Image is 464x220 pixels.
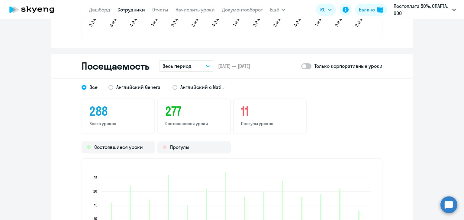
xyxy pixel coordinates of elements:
div: Прогулы [157,141,231,153]
a: Начислить уроки [176,7,215,13]
span: Английский с Native [180,84,226,90]
a: Сотрудники [118,7,145,13]
span: Английский General [116,84,162,90]
button: Ещё [270,4,285,16]
span: RU [320,6,326,13]
button: Постоплата 50%, СПАРТА, ООО [391,2,459,17]
span: [DATE] — [DATE] [218,63,250,69]
h3: 288 [89,104,147,118]
text: 20 [93,189,97,193]
p: Весь период [163,62,192,70]
div: Баланс [359,6,375,13]
a: Документооборот [222,7,263,13]
img: balance [377,7,383,13]
h3: 277 [165,104,223,118]
p: Состоявшиеся уроки [165,121,223,126]
button: Балансbalance [355,4,387,16]
span: Все [86,83,98,91]
button: Весь период [159,60,213,72]
text: 15 [94,203,97,207]
span: Ещё [270,6,279,13]
a: Отчеты [152,7,168,13]
text: 25 [94,175,97,180]
h2: Посещаемость [82,60,149,72]
p: Только корпоративные уроки [314,62,382,70]
div: Состоявшиеся уроки [82,141,155,153]
p: Прогулы уроков [241,121,299,126]
button: RU [316,4,336,16]
p: Всего уроков [89,121,147,126]
p: Постоплата 50%, СПАРТА, ООО [394,2,450,17]
a: Дашборд [89,7,110,13]
h3: 11 [241,104,299,118]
